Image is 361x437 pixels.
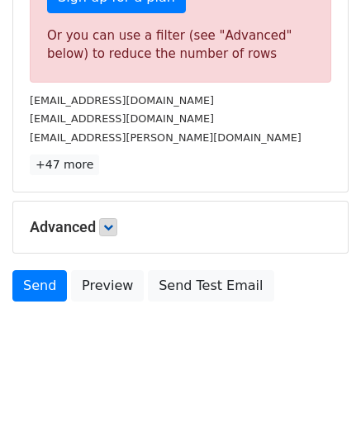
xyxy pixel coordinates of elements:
iframe: Chat Widget [278,358,361,437]
a: Send Test Email [148,270,273,302]
a: Send [12,270,67,302]
small: [EMAIL_ADDRESS][DOMAIN_NAME] [30,112,214,125]
div: Or you can use a filter (see "Advanced" below) to reduce the number of rows [47,26,314,64]
small: [EMAIL_ADDRESS][PERSON_NAME][DOMAIN_NAME] [30,131,302,144]
a: Preview [71,270,144,302]
a: +47 more [30,154,99,175]
h5: Advanced [30,218,331,236]
small: [EMAIL_ADDRESS][DOMAIN_NAME] [30,94,214,107]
